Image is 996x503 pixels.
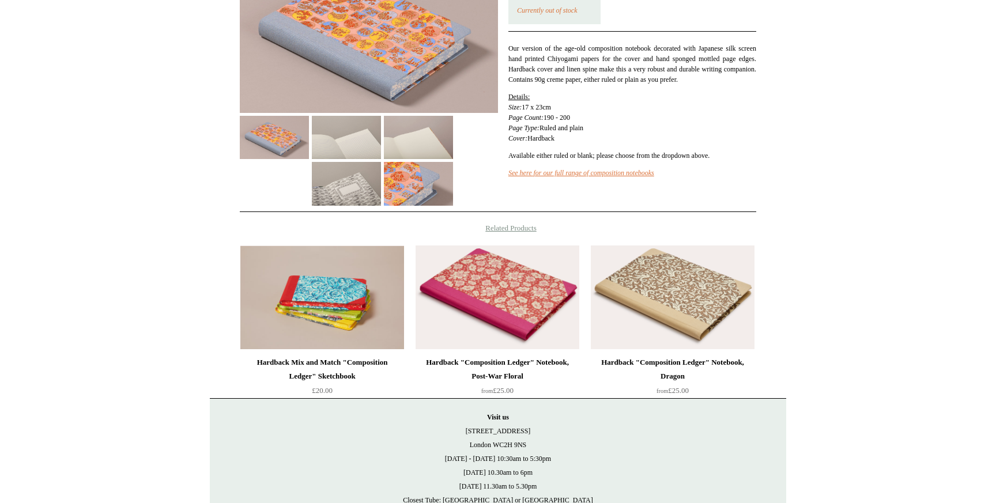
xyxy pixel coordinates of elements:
[312,162,381,205] img: Extra-Thick "Composition Ledger" Chiyogami Notebook, 1960s Japan, Cornflower
[240,116,309,159] img: Extra-Thick "Composition Ledger" Chiyogami Notebook, 1960s Japan, Cornflower
[416,355,579,403] a: Hardback "Composition Ledger" Notebook, Post-War Floral from£25.00
[657,386,689,395] span: £25.00
[591,355,754,403] a: Hardback "Composition Ledger" Notebook, Dragon from£25.00
[240,245,404,349] a: Hardback Mix and Match "Composition Ledger" Sketchbook Hardback Mix and Match "Composition Ledger...
[210,224,786,233] h4: Related Products
[508,44,756,84] span: Our version of the age-old composition notebook decorated with Japanese silk screen hand printed ...
[243,355,401,383] div: Hardback Mix and Match "Composition Ledger" Sketchbook
[481,388,493,394] span: from
[240,245,404,349] img: Hardback Mix and Match "Composition Ledger" Sketchbook
[591,245,754,349] img: Hardback "Composition Ledger" Notebook, Dragon
[517,6,578,14] em: Currently out of stock
[657,388,668,394] span: from
[508,124,539,132] em: Page Type:
[522,103,551,111] span: 17 x 23cm
[508,134,527,142] em: Cover:
[312,386,333,395] span: £20.00
[312,116,381,159] img: Extra-Thick "Composition Ledger" Chiyogami Notebook, 1960s Japan, Cornflower
[416,245,579,349] img: Hardback "Composition Ledger" Notebook, Post-War Floral
[384,162,453,205] img: Extra-Thick "Composition Ledger" Chiyogami Notebook, 1960s Japan, Cornflower
[591,245,754,349] a: Hardback "Composition Ledger" Notebook, Dragon Hardback "Composition Ledger" Notebook, Dragon
[416,245,579,349] a: Hardback "Composition Ledger" Notebook, Post-War Floral Hardback "Composition Ledger" Notebook, P...
[418,355,576,383] div: Hardback "Composition Ledger" Notebook, Post-War Floral
[240,355,404,403] a: Hardback Mix and Match "Composition Ledger" Sketchbook £20.00
[508,150,756,161] p: Available either ruled or blank; please choose from the dropdown above.
[508,93,530,101] span: Details:
[539,124,583,132] span: Ruled and plain
[527,134,554,142] span: Hardback
[384,116,453,159] img: Extra-Thick "Composition Ledger" Chiyogami Notebook, 1960s Japan, Cornflower
[508,92,756,143] p: 190 - 200
[508,169,654,177] a: See here for our full range of composition notebooks
[594,355,752,383] div: Hardback "Composition Ledger" Notebook, Dragon
[487,413,509,421] strong: Visit us
[508,114,544,122] em: Page Count:
[481,386,514,395] span: £25.00
[508,103,522,111] em: Size:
